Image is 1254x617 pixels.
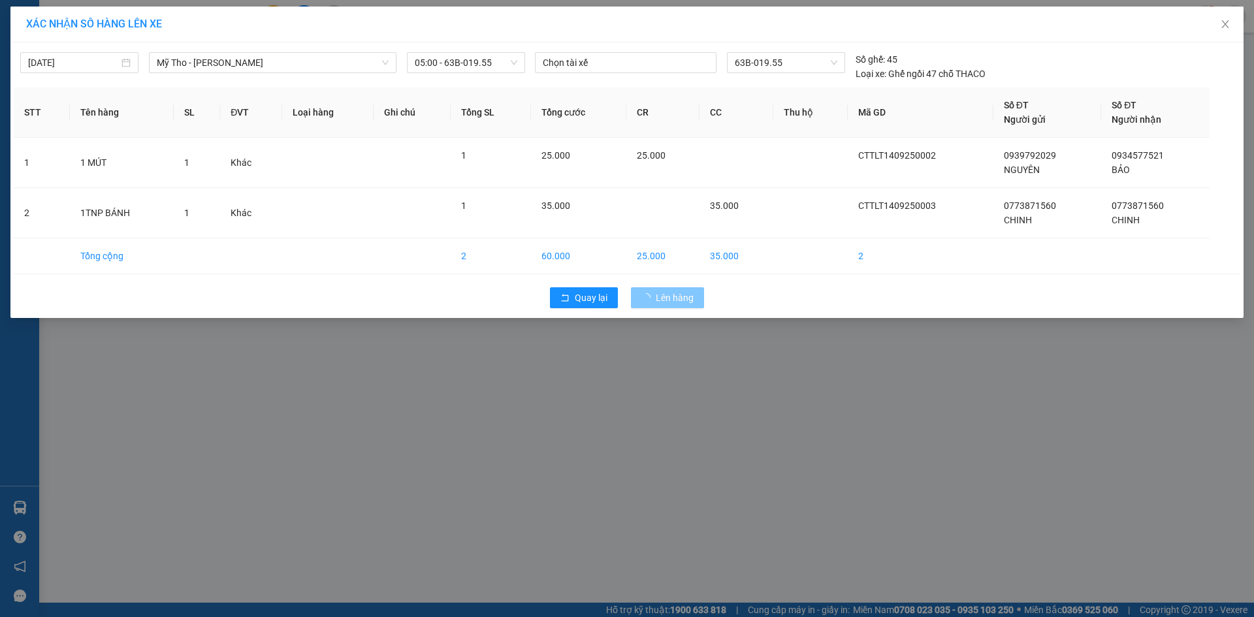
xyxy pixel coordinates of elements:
td: Tổng cộng [70,238,174,274]
span: CHINH [1112,215,1140,225]
span: 63B-019.55 [735,53,837,72]
th: Loại hàng [282,87,374,138]
td: 60.000 [531,238,626,274]
th: Ghi chú [374,87,451,138]
button: rollbackQuay lại [550,287,618,308]
td: Khác [220,138,282,188]
td: 2 [451,238,531,274]
span: 0939792029 [1004,150,1056,161]
span: 0773871560 [1004,200,1056,211]
span: 35.000 [541,200,570,211]
td: 2 [14,188,70,238]
span: NGUYÊN [1004,165,1040,175]
span: 25.000 [541,150,570,161]
span: rollback [560,293,570,304]
th: Mã GD [848,87,993,138]
span: Loại xe: [856,67,886,81]
span: XÁC NHẬN SỐ HÀNG LÊN XE [26,18,162,30]
span: down [381,59,389,67]
span: 25.000 [637,150,666,161]
span: 1 [461,150,466,161]
span: close [1220,19,1230,29]
td: 35.000 [699,238,773,274]
span: CTTLT1409250003 [858,200,936,211]
th: Tổng cước [531,87,626,138]
span: BẢO [1112,165,1130,175]
input: 14/09/2025 [28,55,119,70]
span: 1 [184,208,189,218]
span: CTTLT1409250002 [858,150,936,161]
span: Số ghế: [856,52,885,67]
th: Tên hàng [70,87,174,138]
th: Thu hộ [773,87,848,138]
button: Lên hàng [631,287,704,308]
td: 1TNP BÁNH [70,188,174,238]
span: 05:00 - 63B-019.55 [415,53,517,72]
th: SL [174,87,220,138]
td: 2 [848,238,993,274]
span: CHINH [1004,215,1032,225]
th: Tổng SL [451,87,531,138]
span: loading [641,293,656,302]
th: STT [14,87,70,138]
span: Số ĐT [1112,100,1136,110]
td: 1 [14,138,70,188]
span: 0773871560 [1112,200,1164,211]
span: 1 [184,157,189,168]
button: Close [1207,7,1244,43]
span: 1 [461,200,466,211]
td: 25.000 [626,238,699,274]
span: Người nhận [1112,114,1161,125]
th: CR [626,87,699,138]
span: 0934577521 [1112,150,1164,161]
td: 1 MÚT [70,138,174,188]
span: Người gửi [1004,114,1046,125]
div: 45 [856,52,897,67]
th: CC [699,87,773,138]
span: Lên hàng [656,291,694,305]
span: Số ĐT [1004,100,1029,110]
span: Mỹ Tho - Hồ Chí Minh [157,53,389,72]
div: Ghế ngồi 47 chỗ THACO [856,67,986,81]
span: 35.000 [710,200,739,211]
th: ĐVT [220,87,282,138]
td: Khác [220,188,282,238]
span: Quay lại [575,291,607,305]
